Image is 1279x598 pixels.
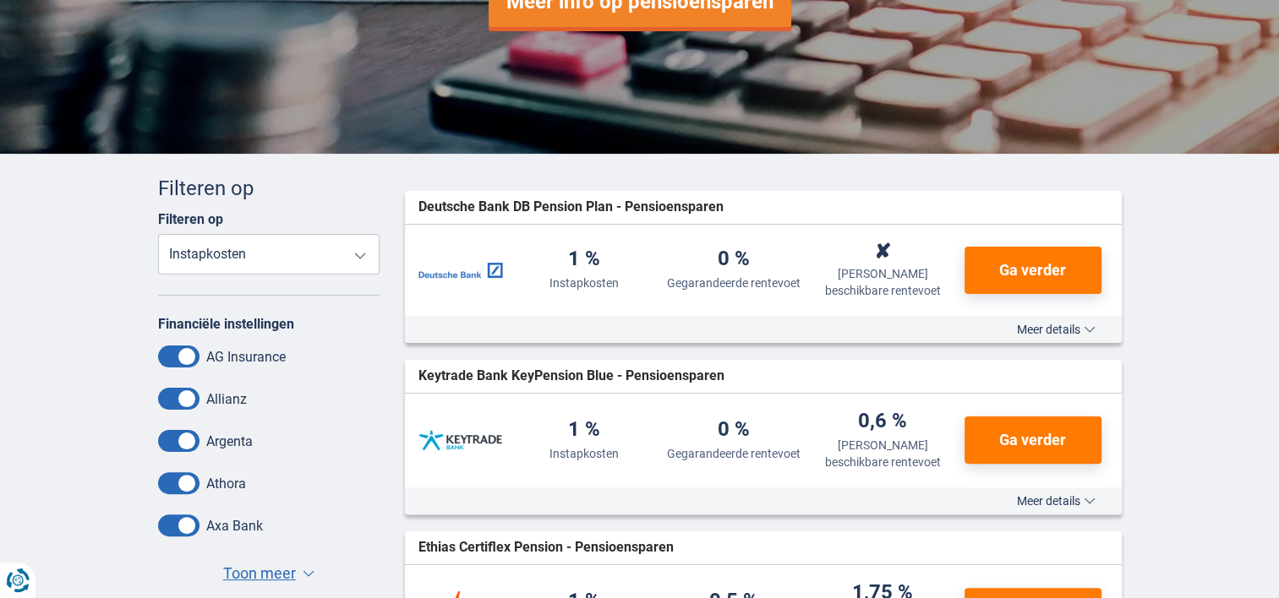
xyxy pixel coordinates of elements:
[1017,323,1096,335] span: Meer details
[568,248,600,271] div: 1 %
[206,476,246,492] label: Athora
[158,174,380,203] div: Filteren op
[858,410,907,433] div: 0,6 %
[1017,495,1096,507] span: Meer details
[549,275,619,291] div: Instapkosten
[158,211,223,227] label: Filteren op
[667,275,801,291] div: Gegarandeerde rentevoet
[418,419,503,461] img: Keytrade Bank
[1004,494,1108,508] button: Meer details
[815,437,951,470] div: [PERSON_NAME] beschikbare rentevoet
[158,316,294,332] label: Financiële instellingen
[418,538,674,557] span: Ethias Certiflex Pension - Pensioensparen
[206,349,286,365] label: AG Insurance
[206,391,247,407] label: Allianz
[999,263,1066,278] span: Ga verder
[874,242,891,262] div: ✘
[418,198,724,217] span: Deutsche Bank DB Pension Plan - Pensioensparen
[999,432,1066,448] span: Ga verder
[218,562,320,585] button: Toon meer ▼
[718,248,750,271] div: 0 %
[667,445,801,462] div: Gegarandeerde rentevoet
[965,247,1101,294] button: Ga verder
[418,367,724,386] span: Keytrade Bank KeyPension Blue - Pensioensparen
[206,518,263,534] label: Axa Bank
[223,563,296,584] span: Toon meer
[965,416,1101,464] button: Ga verder
[718,419,750,442] div: 0 %
[1004,323,1108,336] button: Meer details
[418,249,503,291] img: Deutsche Bank
[303,570,314,577] span: ▼
[568,419,600,442] div: 1 %
[815,265,951,299] div: [PERSON_NAME] beschikbare rentevoet
[549,445,619,462] div: Instapkosten
[206,433,253,449] label: Argenta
